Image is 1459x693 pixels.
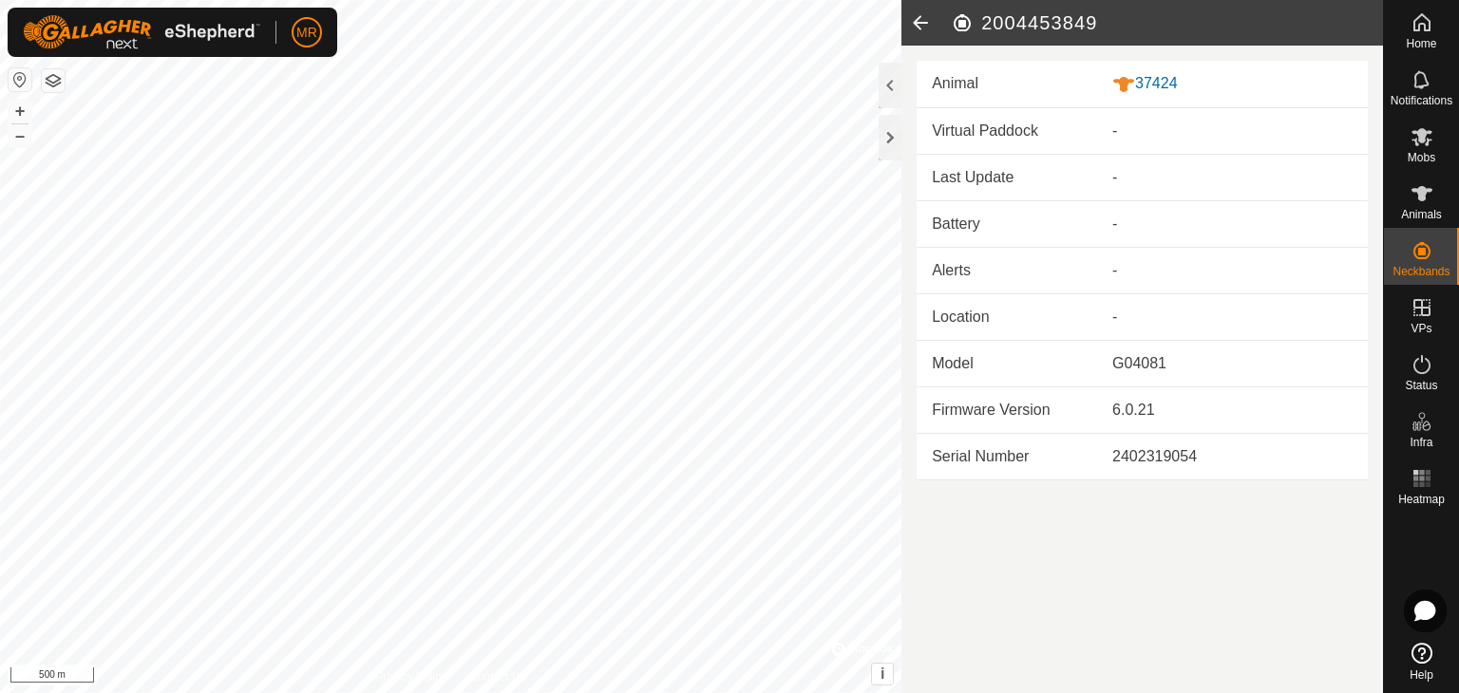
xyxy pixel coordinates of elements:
[296,23,317,43] span: MR
[1112,306,1353,328] div: -
[1097,247,1368,293] td: -
[1391,95,1452,106] span: Notifications
[1411,323,1431,334] span: VPs
[917,61,1097,107] td: Animal
[917,247,1097,293] td: Alerts
[1410,437,1432,448] span: Infra
[1410,669,1433,681] span: Help
[1112,445,1353,468] div: 2402319054
[9,124,31,147] button: –
[1406,38,1436,49] span: Home
[917,340,1097,386] td: Model
[1112,166,1353,189] div: -
[881,665,884,682] span: i
[1384,635,1459,688] a: Help
[9,100,31,122] button: +
[1112,213,1353,235] div: -
[917,155,1097,201] td: Last Update
[1393,266,1450,277] span: Neckbands
[1398,494,1445,505] span: Heatmap
[872,664,893,684] button: i
[1401,209,1442,220] span: Animals
[917,293,1097,340] td: Location
[1112,399,1353,421] div: 6.0.21
[917,433,1097,479] td: Serial Number
[1112,72,1353,96] div: 37424
[469,668,525,685] a: Contact Us
[9,68,31,91] button: Reset Map
[1112,122,1117,139] app-display-virtual-paddock-transition: -
[917,200,1097,247] td: Battery
[42,69,65,92] button: Map Layers
[917,386,1097,433] td: Firmware Version
[917,108,1097,155] td: Virtual Paddock
[951,11,1383,34] h2: 2004453849
[1405,380,1437,391] span: Status
[1112,352,1353,375] div: G04081
[1408,152,1435,163] span: Mobs
[23,15,260,49] img: Gallagher Logo
[376,668,447,685] a: Privacy Policy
